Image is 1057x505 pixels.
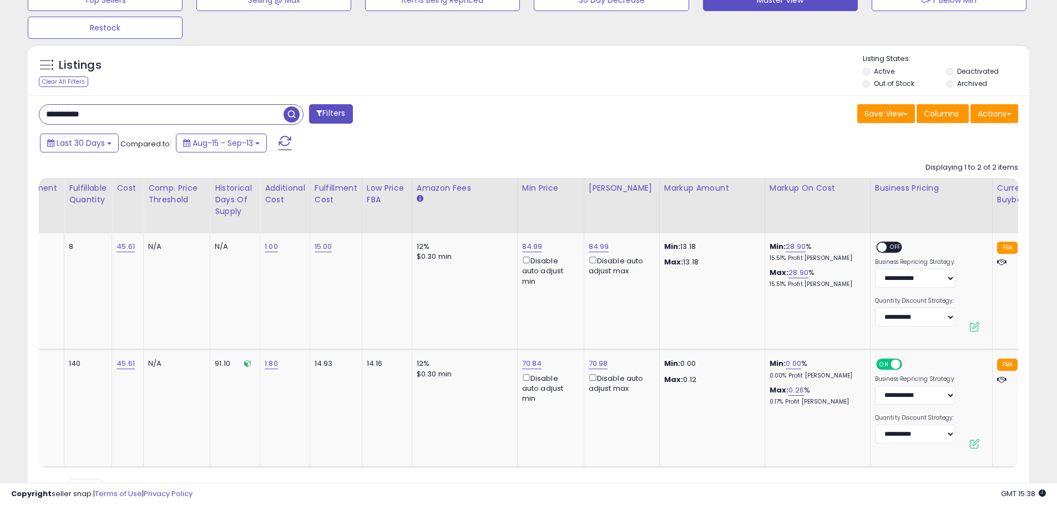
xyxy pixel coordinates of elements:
div: Historical Days Of Supply [215,182,255,217]
strong: Copyright [11,488,52,499]
div: 14.16 [367,359,403,369]
a: Privacy Policy [144,488,193,499]
div: N/A [215,242,251,252]
label: Active [874,67,894,76]
span: Compared to: [120,139,171,149]
p: 0.12 [664,375,756,385]
div: Fulfillment Cost [315,182,357,206]
div: Markup on Cost [770,182,866,194]
span: OFF [887,243,904,252]
span: OFF [900,360,918,369]
span: Columns [924,108,959,119]
div: % [770,242,862,262]
p: Listing States: [863,54,1029,64]
a: 70.84 [522,358,542,369]
p: 0.17% Profit [PERSON_NAME] [770,398,862,406]
div: $0.30 min [417,369,509,379]
a: 1.80 [265,358,278,369]
a: 0.00 [786,358,801,369]
div: Disable auto adjust min [522,254,575,287]
span: Last 30 Days [57,137,105,149]
div: Disable auto adjust min [522,372,575,404]
b: Min: [770,241,786,252]
small: FBA [997,242,1018,254]
p: 13.18 [664,257,756,267]
label: Out of Stock [874,79,914,88]
div: 14.93 [315,359,353,369]
small: Amazon Fees. [417,194,423,204]
div: 8 [69,242,103,252]
button: Filters [309,104,352,124]
p: 0.00% Profit [PERSON_NAME] [770,372,862,380]
div: Disable auto adjust max [589,372,651,394]
button: Aug-15 - Sep-13 [176,134,267,152]
a: 15.00 [315,241,332,252]
div: Fulfillable Quantity [69,182,107,206]
div: Amazon Fees [417,182,513,194]
div: Fulfillment [14,182,59,194]
div: 12% [417,242,509,252]
span: Aug-15 - Sep-13 [193,137,253,149]
span: ON [877,360,891,369]
div: 140 [69,359,103,369]
p: 15.51% Profit [PERSON_NAME] [770,280,862,288]
a: 70.98 [589,358,608,369]
button: Columns [917,104,969,123]
label: Business Repricing Strategy: [875,258,955,266]
th: The percentage added to the cost of goods (COGS) that forms the calculator for Min & Max prices. [765,178,870,233]
span: 2025-10-14 15:38 GMT [1001,488,1046,499]
div: N/A [148,359,201,369]
div: % [770,268,862,288]
small: FBA [997,359,1018,371]
strong: Min: [664,241,681,252]
strong: Max: [664,257,684,267]
div: % [770,385,862,406]
button: Restock [28,17,183,39]
a: Terms of Use [95,488,142,499]
div: 91.10 [215,359,251,369]
button: Save View [857,104,915,123]
p: 13.18 [664,242,756,252]
div: Current Buybox Price [997,182,1054,206]
a: 45.61 [117,241,135,252]
div: Comp. Price Threshold [148,182,205,206]
a: 45.61 [117,358,135,369]
label: Deactivated [957,67,999,76]
button: Last 30 Days [40,134,119,152]
p: 15.51% Profit [PERSON_NAME] [770,254,862,262]
div: 12% [417,359,509,369]
b: Max: [770,267,789,278]
div: Markup Amount [664,182,760,194]
label: Archived [957,79,987,88]
div: Business Pricing [875,182,988,194]
div: Displaying 1 to 2 of 2 items [925,162,1018,173]
div: Clear All Filters [39,76,88,87]
div: Disable auto adjust max [589,254,651,276]
strong: Max: [664,374,684,385]
div: $0.30 min [417,252,509,262]
a: 28.90 [786,241,806,252]
div: seller snap | | [11,489,193,499]
div: Low Price FBA [367,182,407,206]
div: Min Price [522,182,579,194]
b: Max: [770,385,789,395]
a: 0.26 [788,385,804,396]
a: 84.99 [522,241,543,252]
span: Show: entries [47,482,127,493]
h5: Listings [59,58,102,73]
div: [PERSON_NAME] [589,182,655,194]
b: Min: [770,358,786,369]
div: Additional Cost [265,182,305,206]
a: 28.90 [788,267,808,278]
label: Business Repricing Strategy: [875,375,955,383]
a: 1.00 [265,241,278,252]
strong: Min: [664,358,681,369]
div: Cost [117,182,139,194]
button: Actions [970,104,1018,123]
div: N/A [148,242,201,252]
label: Quantity Discount Strategy: [875,297,955,305]
label: Quantity Discount Strategy: [875,414,955,422]
p: 0.00 [664,359,756,369]
a: 84.99 [589,241,609,252]
div: % [770,359,862,379]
